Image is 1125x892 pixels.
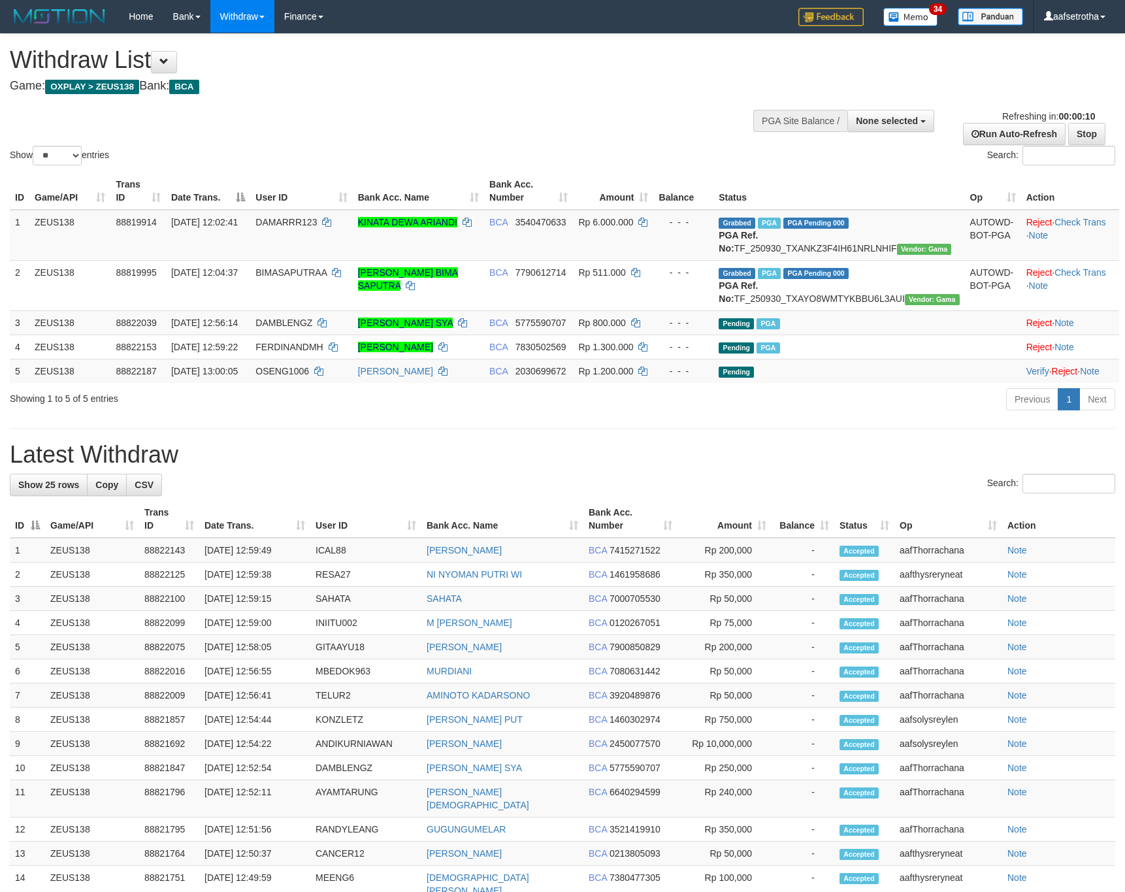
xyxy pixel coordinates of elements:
td: aafthysreryneat [894,563,1002,587]
a: Stop [1068,123,1105,145]
td: aafThorrachana [894,611,1002,635]
td: ZEUS138 [45,818,139,842]
a: [PERSON_NAME] SYA [427,763,522,773]
a: Reject [1026,267,1052,278]
td: aafThorrachana [894,659,1002,684]
a: Reject [1026,318,1052,328]
span: Copy 6640294599 to clipboard [610,787,660,797]
td: ZEUS138 [45,684,139,708]
a: Note [1007,714,1027,725]
span: BCA [589,593,607,604]
td: 88822100 [139,587,199,611]
span: Copy 7900850829 to clipboard [610,642,660,652]
td: Rp 75,000 [677,611,772,635]
td: ZEUS138 [29,260,110,310]
div: - - - [659,316,708,329]
td: - [772,587,834,611]
td: 88822143 [139,538,199,563]
span: Accepted [840,642,879,653]
td: aafThorrachana [894,635,1002,659]
th: Game/API: activate to sort column ascending [29,173,110,210]
td: - [772,756,834,780]
div: - - - [659,216,708,229]
a: Note [1007,824,1027,834]
td: aafsolysreylen [894,732,1002,756]
span: [DATE] 12:56:14 [171,318,238,328]
td: 4 [10,335,29,359]
span: 88822187 [116,366,156,376]
strong: 00:00:10 [1058,111,1095,122]
td: [DATE] 12:58:05 [199,635,310,659]
a: Note [1080,366,1100,376]
td: ZEUS138 [45,587,139,611]
a: Note [1007,545,1027,555]
td: GITAAYU18 [310,635,421,659]
a: Previous [1006,388,1058,410]
span: Copy 7830502569 to clipboard [515,342,566,352]
td: 5 [10,359,29,383]
td: ZEUS138 [29,310,110,335]
a: Note [1007,618,1027,628]
a: Note [1007,787,1027,797]
td: ZEUS138 [45,635,139,659]
div: PGA Site Balance / [753,110,847,132]
span: Copy 3540470633 to clipboard [515,217,566,227]
span: BCA [589,738,607,749]
td: · · [1021,260,1119,310]
th: Op: activate to sort column ascending [894,501,1002,538]
td: TF_250930_TXANKZ3F4IH61NRLNHIF [713,210,964,261]
td: ZEUS138 [45,538,139,563]
span: Copy 2030699672 to clipboard [515,366,566,376]
td: Rp 10,000,000 [677,732,772,756]
span: Marked by aafsolysreylen [758,268,781,279]
td: 88821692 [139,732,199,756]
a: Note [1007,666,1027,676]
b: PGA Ref. No: [719,280,758,304]
a: Check Trans [1054,267,1106,278]
a: Note [1054,318,1074,328]
span: DAMBLENGZ [255,318,312,328]
span: Copy 0120267051 to clipboard [610,618,660,628]
td: - [772,538,834,563]
span: Grabbed [719,218,755,229]
td: TF_250930_TXAYO8WMTYKBBU6L3AUI [713,260,964,310]
td: SAHATA [310,587,421,611]
th: Bank Acc. Name: activate to sort column ascending [421,501,583,538]
a: MURDIANI [427,666,472,676]
td: AUTOWD-BOT-PGA [965,260,1021,310]
td: ZEUS138 [45,708,139,732]
td: 7 [10,684,45,708]
td: [DATE] 12:52:54 [199,756,310,780]
th: Bank Acc. Number: activate to sort column ascending [583,501,677,538]
span: Copy 1461958686 to clipboard [610,569,660,580]
img: MOTION_logo.png [10,7,109,26]
span: BCA [589,545,607,555]
td: Rp 200,000 [677,538,772,563]
td: · [1021,310,1119,335]
a: Show 25 rows [10,474,88,496]
td: Rp 350,000 [677,818,772,842]
span: Accepted [840,763,879,774]
td: 8 [10,708,45,732]
h1: Latest Withdraw [10,442,1115,468]
td: [DATE] 12:56:55 [199,659,310,684]
span: OXPLAY > ZEUS138 [45,80,139,94]
td: [DATE] 12:59:15 [199,587,310,611]
td: 3 [10,310,29,335]
td: 6 [10,659,45,684]
td: - [772,684,834,708]
th: User ID: activate to sort column ascending [310,501,421,538]
td: 88822099 [139,611,199,635]
span: OSENG1006 [255,366,309,376]
td: RANDYLEANG [310,818,421,842]
a: AMINOTO KADARSONO [427,690,530,701]
td: Rp 350,000 [677,563,772,587]
span: CSV [135,480,154,490]
a: SAHATA [427,593,462,604]
td: aafThorrachana [894,684,1002,708]
th: ID [10,173,29,210]
a: Run Auto-Refresh [963,123,1066,145]
th: Game/API: activate to sort column ascending [45,501,139,538]
span: 88819995 [116,267,156,278]
a: Note [1007,763,1027,773]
